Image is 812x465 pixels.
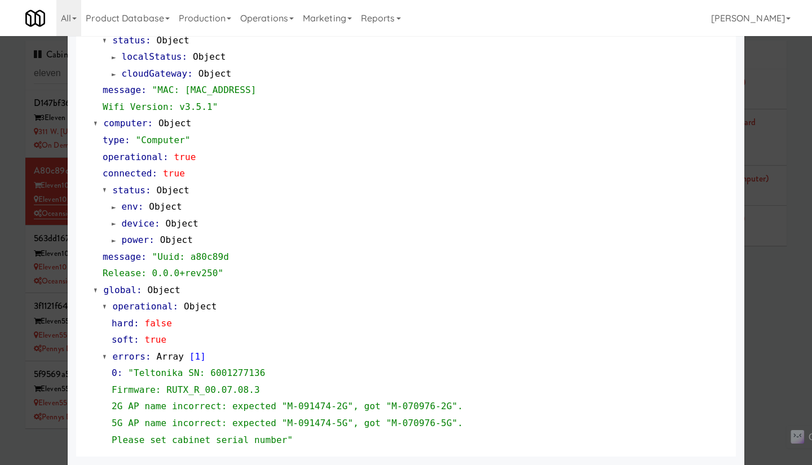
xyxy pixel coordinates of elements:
[145,185,151,196] span: :
[144,334,166,345] span: true
[141,251,147,262] span: :
[163,152,169,162] span: :
[141,85,147,95] span: :
[112,334,134,345] span: soft
[112,318,134,329] span: hard
[122,234,149,245] span: power
[163,168,185,179] span: true
[122,218,155,229] span: device
[134,318,139,329] span: :
[182,51,188,62] span: :
[149,201,182,212] span: Object
[145,35,151,46] span: :
[138,201,144,212] span: :
[155,218,160,229] span: :
[156,35,189,46] span: Object
[165,218,198,229] span: Object
[113,35,145,46] span: status
[122,51,182,62] span: localStatus
[187,68,193,79] span: :
[122,201,138,212] span: env
[103,251,141,262] span: message
[113,185,145,196] span: status
[184,301,217,312] span: Object
[173,301,179,312] span: :
[144,318,172,329] span: false
[103,168,152,179] span: connected
[103,152,163,162] span: operational
[189,351,195,362] span: [
[103,251,229,279] span: "Uuid: a80c89d Release: 0.0.0+rev250"
[122,68,188,79] span: cloudGateway
[158,118,191,129] span: Object
[147,285,180,295] span: Object
[145,351,151,362] span: :
[25,8,45,28] img: Micromart
[125,135,130,145] span: :
[134,334,139,345] span: :
[160,234,193,245] span: Object
[156,185,189,196] span: Object
[149,234,155,245] span: :
[103,85,257,112] span: "MAC: [MAC_ADDRESS] Wifi Version: v3.5.1"
[112,367,469,445] span: "Teltonika SN: 6001277136 Firmware: RUTX_R_00.07.08.3 2G AP name incorrect: expected "M-091474-2G...
[174,152,196,162] span: true
[113,301,173,312] span: operational
[117,367,123,378] span: :
[156,351,184,362] span: Array
[104,285,136,295] span: global
[135,135,190,145] span: "Computer"
[103,85,141,95] span: message
[200,351,206,362] span: ]
[198,68,231,79] span: Object
[147,118,153,129] span: :
[136,285,142,295] span: :
[104,118,148,129] span: computer
[193,51,226,62] span: Object
[113,351,145,362] span: errors
[103,135,125,145] span: type
[195,351,201,362] span: 1
[152,168,158,179] span: :
[112,367,117,378] span: 0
